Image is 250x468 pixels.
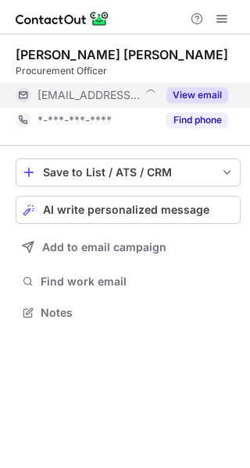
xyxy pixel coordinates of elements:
[16,158,241,186] button: save-profile-one-click
[16,233,241,261] button: Add to email campaign
[16,47,228,62] div: [PERSON_NAME] [PERSON_NAME]
[43,204,209,216] span: AI write personalized message
[37,88,140,102] span: [EMAIL_ADDRESS][DOMAIN_NAME]
[16,196,241,224] button: AI write personalized message
[16,271,241,292] button: Find work email
[41,275,234,289] span: Find work email
[166,87,228,103] button: Reveal Button
[16,302,241,324] button: Notes
[16,64,241,78] div: Procurement Officer
[16,9,109,28] img: ContactOut v5.3.10
[43,166,213,179] div: Save to List / ATS / CRM
[166,112,228,128] button: Reveal Button
[42,241,166,253] span: Add to email campaign
[41,306,234,320] span: Notes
